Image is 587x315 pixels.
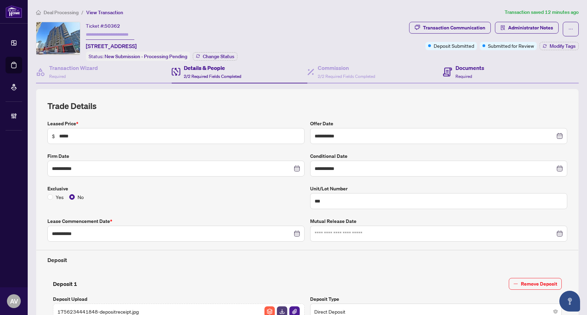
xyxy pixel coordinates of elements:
[6,5,22,18] img: logo
[81,8,83,16] li: /
[86,52,190,61] div: Status:
[318,64,375,72] h4: Commission
[105,23,120,29] span: 50362
[310,295,562,303] label: Deposit Type
[318,74,375,79] span: 2/2 Required Fields Completed
[86,22,120,30] div: Ticket #:
[10,296,18,306] span: AV
[86,9,123,16] span: View Transaction
[553,309,558,314] span: close-circle
[521,278,557,289] span: Remove Deposit
[49,64,98,72] h4: Transaction Wizard
[568,27,573,31] span: ellipsis
[53,295,305,303] label: Deposit Upload
[47,120,305,127] label: Leased Price
[184,74,241,79] span: 2/2 Required Fields Completed
[495,22,559,34] button: Administrator Notes
[52,132,55,140] span: $
[193,52,237,61] button: Change Status
[47,185,305,192] label: Exclusive
[53,193,66,201] span: Yes
[47,100,567,111] h2: Trade Details
[455,74,472,79] span: Required
[203,54,234,59] span: Change Status
[550,44,576,48] span: Modify Tags
[310,185,567,192] label: Unit/Lot Number
[184,64,241,72] h4: Details & People
[455,64,484,72] h4: Documents
[86,42,137,50] span: [STREET_ADDRESS]
[310,217,567,225] label: Mutual Release Date
[434,42,474,49] span: Deposit Submitted
[509,278,562,290] button: Remove Deposit
[36,22,80,55] img: IMG-C12339154_1.jpg
[105,53,187,60] span: New Submission - Processing Pending
[513,281,518,286] span: minus
[505,8,579,16] article: Transaction saved 12 minutes ago
[75,193,87,201] span: No
[423,22,485,33] div: Transaction Communication
[540,42,579,50] button: Modify Tags
[310,152,567,160] label: Conditional Date
[47,152,305,160] label: Firm Date
[409,22,491,34] button: Transaction Communication
[500,25,505,30] span: solution
[36,10,41,15] span: home
[47,217,305,225] label: Lease Commencement Date
[559,291,580,312] button: Open asap
[53,280,77,288] h4: Deposit 1
[44,9,79,16] span: Deal Processing
[47,256,567,264] h4: Deposit
[508,22,553,33] span: Administrator Notes
[488,42,534,49] span: Submitted for Review
[310,120,567,127] label: Offer Date
[49,74,66,79] span: Required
